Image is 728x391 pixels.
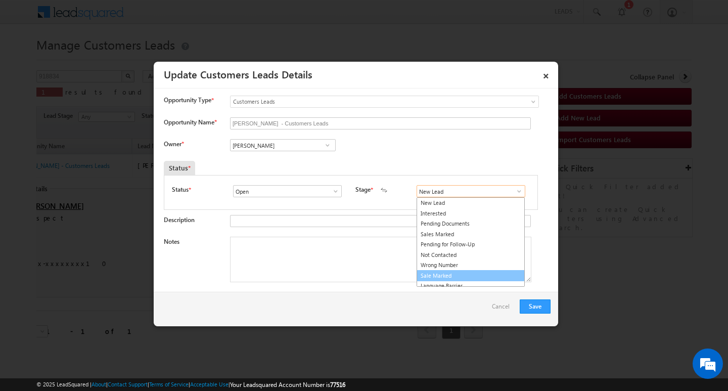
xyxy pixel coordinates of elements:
[53,53,170,66] div: Chat with us now
[230,381,345,388] span: Your Leadsquared Account Number is
[164,161,195,175] div: Status
[230,96,539,108] a: Customers Leads
[166,5,190,29] div: Minimize live chat window
[321,140,334,150] a: Show All Items
[164,140,184,148] label: Owner
[417,198,524,208] a: New Lead
[231,97,497,106] span: Customers Leads
[36,380,345,389] span: © 2025 LeadSquared | | | | |
[520,299,551,314] button: Save
[108,381,148,387] a: Contact Support
[164,96,211,105] span: Opportunity Type
[190,381,229,387] a: Acceptable Use
[417,270,525,282] a: Sale Marked
[355,185,371,194] label: Stage
[537,65,555,83] a: ×
[164,238,179,245] label: Notes
[417,219,524,229] a: Pending Documents
[230,139,336,151] input: Type to Search
[417,260,524,271] a: Wrong Number
[327,186,339,196] a: Show All Items
[492,299,515,319] a: Cancel
[417,250,524,260] a: Not Contacted
[92,381,106,387] a: About
[164,67,312,81] a: Update Customers Leads Details
[172,185,189,194] label: Status
[138,312,184,325] em: Start Chat
[164,118,216,126] label: Opportunity Name
[417,281,524,291] a: Language Barrier
[149,381,189,387] a: Terms of Service
[510,186,523,196] a: Show All Items
[417,239,524,250] a: Pending for Follow-Up
[330,381,345,388] span: 77516
[17,53,42,66] img: d_60004797649_company_0_60004797649
[233,185,342,197] input: Type to Search
[13,94,185,303] textarea: Type your message and hit 'Enter'
[417,229,524,240] a: Sales Marked
[417,185,525,197] input: Type to Search
[417,208,524,219] a: Interested
[164,216,195,224] label: Description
